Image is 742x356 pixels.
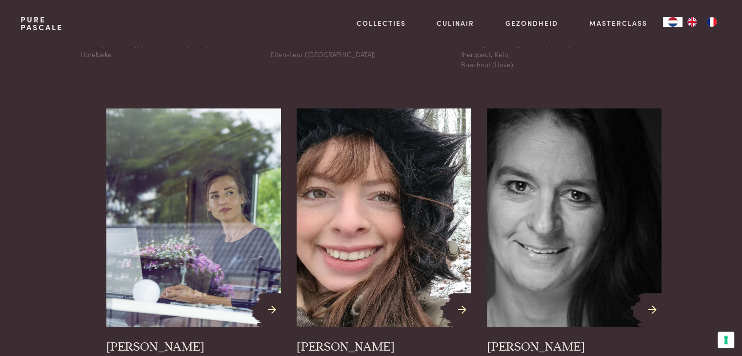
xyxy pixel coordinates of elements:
h3: [PERSON_NAME] [106,339,204,355]
span: Keto, [495,49,510,59]
a: Culinair [437,18,474,28]
a: EN [682,17,702,27]
a: PurePascale [20,16,63,31]
h3: [PERSON_NAME] [487,339,585,355]
img: E748BC10_2F62_4606_9CA0_14A1200F77EB.jpeg [487,108,662,327]
span: Holistische therapeut, [461,39,605,59]
a: Collecties [357,18,406,28]
a: Gezondheid [505,18,558,28]
aside: Language selected: Nederlands [663,17,722,27]
div: Language [663,17,682,27]
div: Harelbeke [80,49,255,59]
div: Etten-Leur ([GEOGRAPHIC_DATA]) [271,49,445,59]
ul: Language list [682,17,722,27]
a: NL [663,17,682,27]
button: Uw voorkeuren voor toestemming voor trackingtechnologieën [718,332,734,348]
div: Boechout (Hove) [461,59,636,70]
img: 20211127_125706.jpg [297,108,471,327]
h3: [PERSON_NAME] [297,339,395,355]
img: DSC2311.jpg [106,108,281,327]
a: Masterclass [589,18,647,28]
a: FR [702,17,722,27]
